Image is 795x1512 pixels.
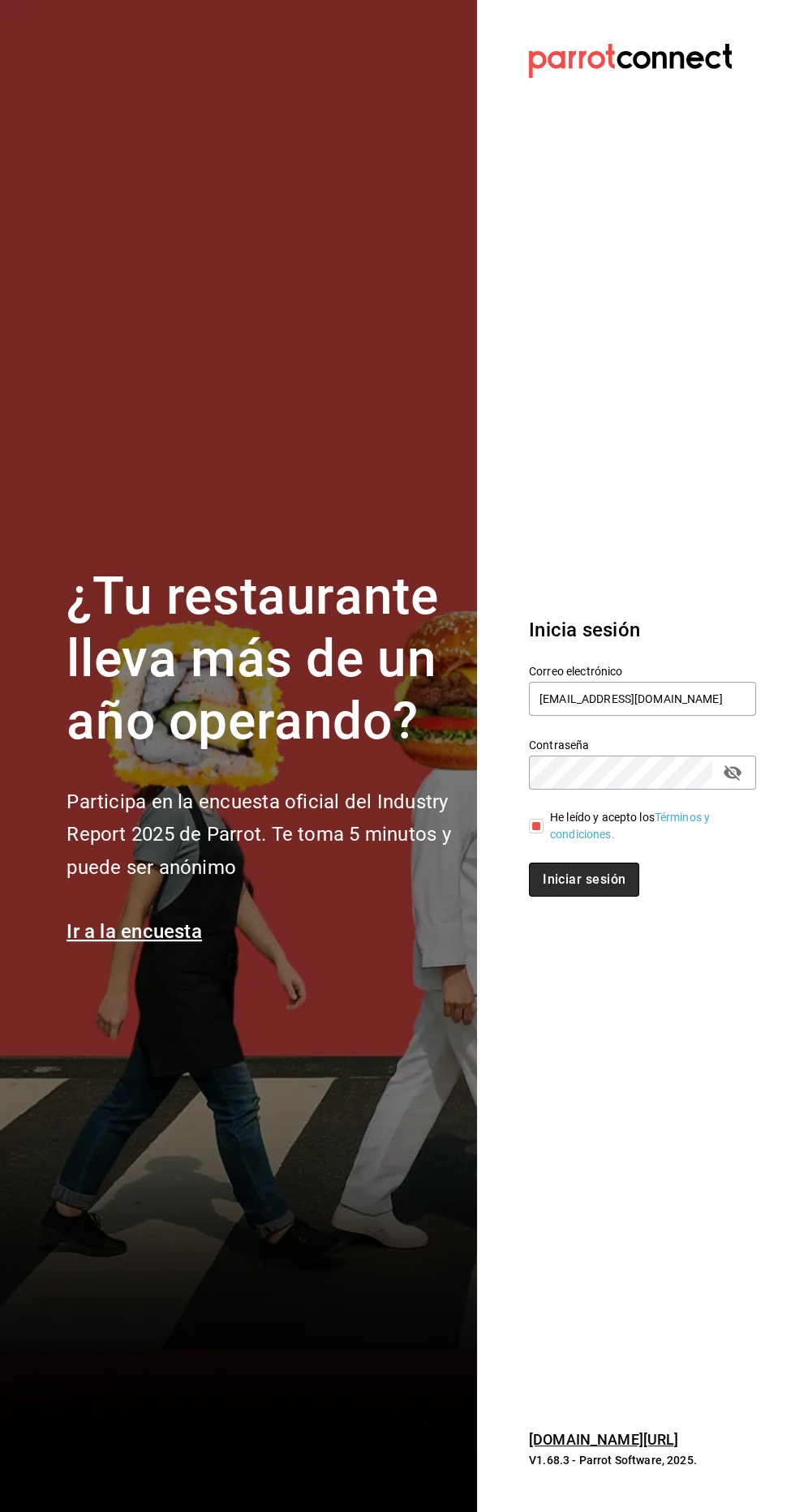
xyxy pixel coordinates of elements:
[67,566,458,752] h1: ¿Tu restaurante lleva más de un año operando?
[719,759,746,786] button: passwordField
[529,1452,756,1468] p: V1.68.3 - Parrot Software, 2025.
[67,786,458,884] h2: Participa en la encuesta oficial del Industry Report 2025 de Parrot. Te toma 5 minutos y puede se...
[67,920,202,943] a: Ir a la encuesta
[529,1431,678,1448] a: [DOMAIN_NAME][URL]
[529,682,756,716] input: Ingresa tu correo electrónico
[529,615,756,645] h3: Inicia sesión
[529,739,756,751] label: Contraseña
[529,666,756,677] label: Correo electrónico
[529,863,639,897] button: Iniciar sesión
[550,809,743,843] div: He leído y acepto los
